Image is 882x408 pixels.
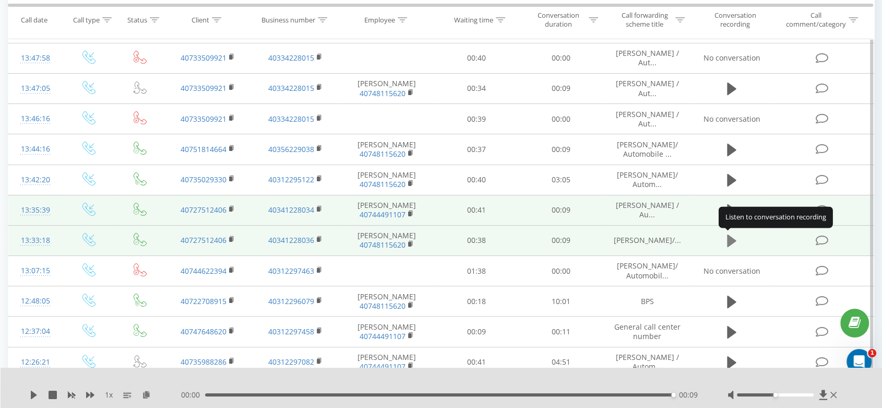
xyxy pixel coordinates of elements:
[181,235,227,245] a: 40727512406
[703,114,760,124] span: No conversation
[19,291,52,311] div: 12:48:05
[519,165,603,195] td: 03:05
[360,149,406,159] a: 40748115620
[615,352,678,371] span: [PERSON_NAME] / Autom...
[181,114,227,124] a: 40733509921
[434,134,519,165] td: 00:37
[519,134,603,165] td: 00:09
[679,390,698,400] span: 00:09
[268,114,314,124] a: 40334228015
[192,15,209,24] div: Client
[19,261,52,281] div: 13:07:15
[339,317,434,347] td: [PERSON_NAME]
[19,139,52,159] div: 13:44:16
[181,327,227,336] a: 40747648620
[434,43,519,73] td: 00:40
[364,15,395,24] div: Employee
[519,195,603,225] td: 00:09
[773,393,777,397] div: Accessibility label
[339,73,434,103] td: [PERSON_NAME]
[519,73,603,103] td: 00:09
[614,235,681,245] span: [PERSON_NAME]/...
[19,230,52,251] div: 13:33:18
[339,165,434,195] td: [PERSON_NAME]
[268,53,314,63] a: 40334228015
[434,73,519,103] td: 00:34
[181,266,227,276] a: 40744622394
[339,347,434,377] td: [PERSON_NAME]
[615,78,678,98] span: [PERSON_NAME] / Aut...
[703,53,760,63] span: No conversation
[603,317,691,347] td: General call center number
[19,352,52,372] div: 12:26:21
[339,225,434,255] td: [PERSON_NAME]
[434,195,519,225] td: 00:41
[19,78,52,99] div: 13:47:05
[21,15,47,24] div: Call date
[454,15,493,24] div: Waiting time
[268,235,314,245] a: 40341228036
[360,362,406,371] a: 40744491107
[519,256,603,286] td: 00:00
[19,200,52,220] div: 13:35:39
[360,240,406,250] a: 40748115620
[268,357,314,367] a: 40312297082
[181,174,227,184] a: 40735029330
[671,393,675,397] div: Accessibility label
[616,139,677,159] span: [PERSON_NAME]/ Automobile ...
[181,83,227,93] a: 40733509921
[434,347,519,377] td: 00:41
[268,205,314,215] a: 40341228034
[615,48,678,67] span: [PERSON_NAME] / Aut...
[181,296,227,306] a: 40722708915
[530,11,586,29] div: Conversation duration
[360,301,406,311] a: 40748115620
[19,48,52,68] div: 13:47:58
[19,109,52,129] div: 13:46:16
[339,195,434,225] td: [PERSON_NAME]
[181,53,227,63] a: 40733509921
[519,43,603,73] td: 00:00
[181,357,227,367] a: 40735988286
[339,286,434,317] td: [PERSON_NAME]
[615,109,678,129] span: [PERSON_NAME] / Aut...
[268,174,314,184] a: 40312295122
[360,179,406,189] a: 40748115620
[434,317,519,347] td: 00:09
[19,321,52,342] div: 12:37:04
[847,349,872,374] iframe: Intercom live chat
[519,347,603,377] td: 04:51
[703,266,760,276] span: No conversation
[261,15,315,24] div: Business number
[181,390,205,400] span: 00:00
[181,144,227,154] a: 40751814664
[785,11,846,29] div: Call comment/category
[868,349,876,357] span: 1
[519,286,603,317] td: 10:01
[268,266,314,276] a: 40312297463
[360,331,406,341] a: 40744491107
[19,170,52,190] div: 13:42:20
[434,286,519,317] td: 00:18
[615,200,678,219] span: [PERSON_NAME] / Au...
[268,296,314,306] a: 40312296079
[434,256,519,286] td: 01:38
[519,225,603,255] td: 00:09
[519,317,603,347] td: 00:11
[360,209,406,219] a: 40744491107
[127,15,147,24] div: Status
[434,165,519,195] td: 00:40
[360,88,406,98] a: 40748115620
[268,327,314,336] a: 40312297458
[617,11,673,29] div: Call forwarding scheme title
[434,225,519,255] td: 00:38
[268,83,314,93] a: 40334228015
[339,134,434,165] td: [PERSON_NAME]
[181,205,227,215] a: 40727512406
[105,390,113,400] span: 1 x
[719,207,833,228] div: Listen to conversation recording
[616,261,677,280] span: [PERSON_NAME]/ Automobil...
[73,15,100,24] div: Call type
[603,286,691,317] td: BPS
[616,170,677,189] span: [PERSON_NAME]/ Autom...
